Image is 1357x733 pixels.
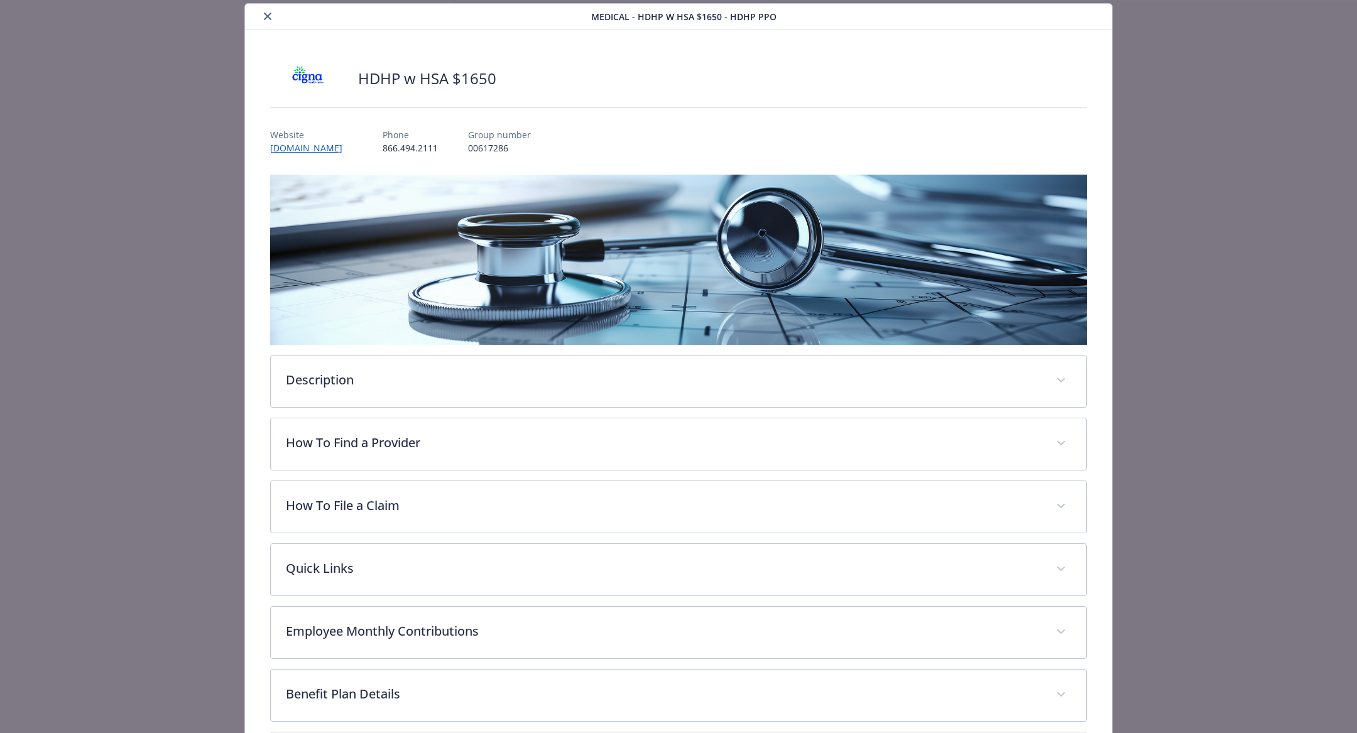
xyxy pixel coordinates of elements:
[286,371,1041,389] p: Description
[271,356,1086,407] div: Description
[270,60,346,97] img: CIGNA
[468,128,531,141] p: Group number
[270,175,1087,345] img: banner
[591,10,777,23] span: Medical - HDHP w HSA $1650 - HDHP PPO
[468,141,531,155] p: 00617286
[286,433,1041,452] p: How To Find a Provider
[271,481,1086,533] div: How To File a Claim
[271,544,1086,595] div: Quick Links
[271,418,1086,470] div: How To Find a Provider
[270,142,352,154] a: [DOMAIN_NAME]
[383,141,438,155] p: 866.494.2111
[271,670,1086,721] div: Benefit Plan Details
[358,68,496,89] h2: HDHP w HSA $1650
[286,622,1041,641] p: Employee Monthly Contributions
[286,685,1041,703] p: Benefit Plan Details
[260,9,275,24] button: close
[271,607,1086,658] div: Employee Monthly Contributions
[383,128,438,141] p: Phone
[286,496,1041,515] p: How To File a Claim
[286,559,1041,578] p: Quick Links
[270,128,352,141] p: Website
